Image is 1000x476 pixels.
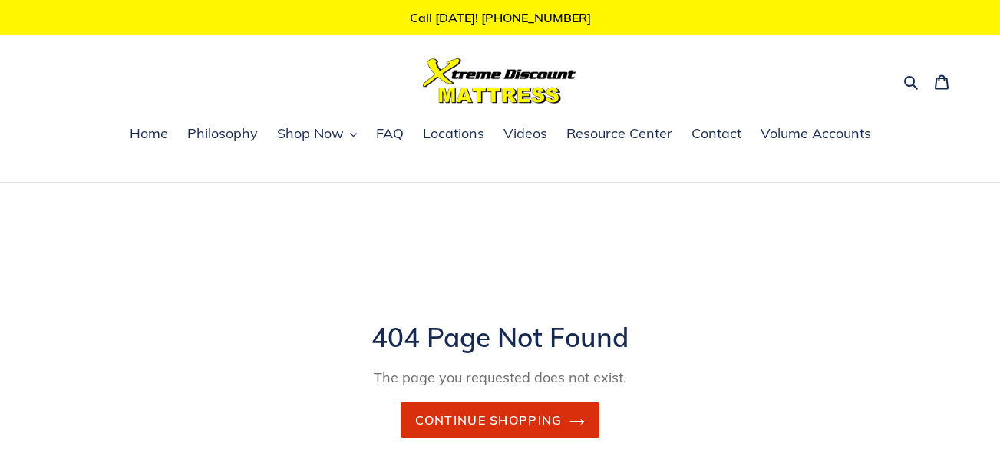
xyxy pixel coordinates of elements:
[187,124,258,143] span: Philosophy
[684,123,749,146] a: Contact
[368,123,411,146] a: FAQ
[277,124,344,143] span: Shop Now
[401,402,600,438] a: Continue shopping
[761,124,871,143] span: Volume Accounts
[566,124,672,143] span: Resource Center
[496,123,555,146] a: Videos
[124,367,876,388] p: The page you requested does not exist.
[130,124,168,143] span: Home
[124,321,876,353] h1: 404 Page Not Found
[415,123,492,146] a: Locations
[423,58,576,104] img: Xtreme Discount Mattress
[122,123,176,146] a: Home
[180,123,266,146] a: Philosophy
[691,124,741,143] span: Contact
[376,124,404,143] span: FAQ
[423,124,484,143] span: Locations
[559,123,680,146] a: Resource Center
[503,124,547,143] span: Videos
[753,123,879,146] a: Volume Accounts
[269,123,365,146] button: Shop Now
